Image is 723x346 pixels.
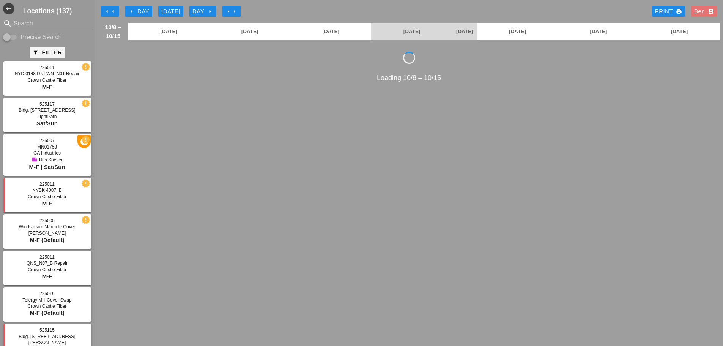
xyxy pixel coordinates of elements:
[82,180,89,187] i: new_releases
[82,216,89,223] i: new_releases
[82,63,89,70] i: new_releases
[32,188,61,193] span: NYBK 4087_B
[28,231,66,236] span: [PERSON_NAME]
[161,7,180,16] div: [DATE]
[39,101,55,107] span: 525117
[222,6,241,17] button: Move Ahead 1 Week
[30,47,65,58] button: Filter
[30,310,65,316] span: M-F (Default)
[32,156,38,163] i: note
[225,8,232,14] i: arrow_right
[207,8,213,14] i: arrow_right
[19,224,76,229] span: Windstream Manhole Cover
[558,23,639,40] a: [DATE]
[19,107,75,113] span: Bldg. [STREET_ADDRESS]
[290,23,371,40] a: [DATE]
[3,3,14,14] i: west
[192,7,213,16] div: Day
[477,23,558,40] a: [DATE]
[36,120,58,126] span: Sat/Sun
[209,23,290,40] a: [DATE]
[102,23,124,40] span: 10/8 – 10/15
[28,340,66,345] span: [PERSON_NAME]
[39,218,55,223] span: 225005
[655,7,682,16] div: Print
[128,23,209,40] a: [DATE]
[39,327,55,333] span: 525115
[15,71,80,76] span: NYD 0148 DNTWN_N01 Repair
[639,23,720,40] a: [DATE]
[39,254,55,260] span: 225011
[82,136,89,143] i: new_releases
[125,6,152,17] button: Day
[694,7,714,16] div: Ben
[20,33,62,41] label: Precise Search
[101,6,119,17] button: Move Back 1 Week
[652,6,685,17] a: Print
[232,8,238,14] i: arrow_right
[38,114,57,119] span: LightPath
[28,194,67,199] span: Crown Castle Fiber
[19,334,75,339] span: Bldg. [STREET_ADDRESS]
[28,77,67,83] span: Crown Castle Fiber
[128,7,149,16] div: Day
[33,49,39,55] i: filter_alt
[708,8,714,14] i: account_box
[3,19,12,28] i: search
[33,150,61,156] span: GA Industries
[82,100,89,107] i: new_releases
[3,3,14,14] button: Shrink Sidebar
[158,6,183,17] button: [DATE]
[691,6,717,17] button: Ben
[676,8,682,14] i: print
[77,135,91,148] i: pause_circle_filled
[39,291,55,296] span: 225016
[42,200,52,207] span: M-F
[14,17,81,30] input: Search
[110,8,116,14] i: arrow_left
[189,6,216,17] button: Day
[39,157,63,163] span: Bus Shelter
[42,273,52,280] span: M-F
[37,144,57,150] span: MN01753
[104,8,110,14] i: arrow_left
[39,138,55,143] span: 225007
[3,33,92,42] div: Enable Precise search to match search terms exactly.
[33,48,62,57] div: Filter
[128,8,134,14] i: arrow_left
[39,65,55,70] span: 225011
[22,297,71,303] span: Telergy MH Cover Swap
[28,303,67,309] span: Crown Castle Fiber
[98,73,720,83] div: Loading 10/8 – 10/15
[28,267,67,272] span: Crown Castle Fiber
[39,182,55,187] span: 225011
[27,261,68,266] span: QNS_N07_B Repair
[42,84,52,90] span: M-F
[30,237,65,243] span: M-F (Default)
[29,164,65,170] span: M-F | Sat/Sun
[371,23,452,40] a: [DATE]
[452,23,477,40] a: [DATE]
